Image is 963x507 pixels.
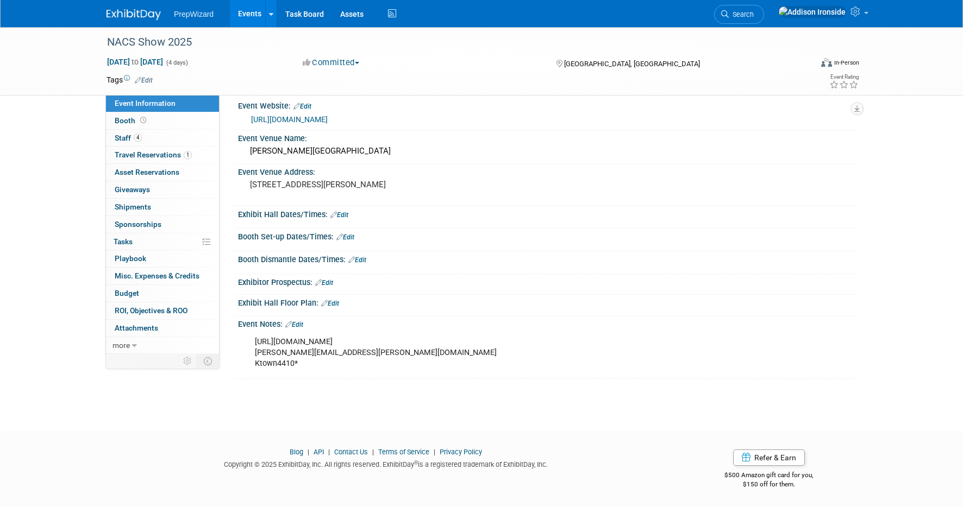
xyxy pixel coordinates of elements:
a: Sponsorships [106,216,219,233]
a: Privacy Policy [440,448,482,456]
img: ExhibitDay [107,9,161,20]
a: Edit [135,77,153,84]
span: ROI, Objectives & ROO [115,306,187,315]
span: Booth not reserved yet [138,116,148,124]
pre: [STREET_ADDRESS][PERSON_NAME] [250,180,484,189]
div: $500 Amazon gift card for you, [681,464,857,489]
span: 1 [184,151,192,159]
sup: ® [414,460,418,466]
span: Misc. Expenses & Credits [115,271,199,280]
span: Event Information [115,99,176,107]
div: Event Venue Address: [238,164,856,178]
a: Tasks [106,233,219,250]
a: Attachments [106,320,219,337]
div: Event Notes: [238,316,856,330]
a: Event Information [106,95,219,112]
div: [URL][DOMAIN_NAME] [PERSON_NAME][EMAIL_ADDRESS][PERSON_NAME][DOMAIN_NAME] Ktown4410* [247,331,737,375]
a: [URL][DOMAIN_NAME] [251,115,328,124]
div: In-Person [834,59,859,67]
div: NACS Show 2025 [103,33,795,52]
span: (4 days) [165,59,188,66]
div: $150 off for them. [681,480,857,489]
div: Exhibitor Prospectus: [238,274,856,288]
span: Booth [115,116,148,125]
a: more [106,337,219,354]
span: | [305,448,312,456]
a: Budget [106,285,219,302]
div: Exhibit Hall Dates/Times: [238,206,856,220]
a: Shipments [106,199,219,216]
a: Edit [315,279,333,287]
span: more [112,341,130,350]
a: Travel Reservations1 [106,147,219,163]
div: Copyright © 2025 ExhibitDay, Inc. All rights reserved. ExhibitDay is a registered trademark of Ex... [107,457,665,470]
a: Playbook [106,250,219,267]
td: Toggle Event Tabs [197,354,220,368]
a: Edit [293,103,311,110]
td: Personalize Event Tab Strip [178,354,197,368]
div: Event Website: [238,98,856,112]
a: Refer & Earn [733,449,805,466]
a: Booth [106,112,219,129]
span: Budget [115,289,139,297]
span: to [130,58,140,66]
a: ROI, Objectives & ROO [106,302,219,319]
span: Shipments [115,202,151,211]
img: Format-Inperson.png [821,58,832,67]
a: Edit [336,233,354,241]
span: | [326,448,333,456]
span: Search [729,10,754,18]
span: Sponsorships [115,220,161,229]
a: Edit [285,321,303,328]
a: Staff4 [106,130,219,147]
span: Giveaways [115,185,150,194]
span: PrepWizard [174,10,214,18]
span: Asset Reservations [115,168,179,176]
a: API [314,448,324,456]
a: Edit [348,256,366,264]
a: Giveaways [106,181,219,198]
a: Terms of Service [378,448,429,456]
span: Attachments [115,324,158,332]
a: Asset Reservations [106,164,219,181]
a: Misc. Expenses & Credits [106,268,219,284]
span: [GEOGRAPHIC_DATA], [GEOGRAPHIC_DATA] [564,60,700,68]
a: Search [714,5,764,24]
span: Tasks [114,237,133,246]
img: Addison Ironside [778,6,846,18]
span: | [431,448,438,456]
span: Staff [115,134,142,142]
a: Edit [330,211,348,219]
a: Contact Us [334,448,368,456]
div: Event Rating [829,74,859,80]
button: Committed [299,57,364,68]
td: Tags [107,74,153,85]
div: Exhibit Hall Floor Plan: [238,295,856,309]
span: Travel Reservations [115,150,192,159]
span: Playbook [115,254,146,263]
a: Blog [290,448,303,456]
span: [DATE] [DATE] [107,57,164,67]
div: Booth Dismantle Dates/Times: [238,251,856,265]
div: [PERSON_NAME][GEOGRAPHIC_DATA] [246,143,848,160]
span: | [370,448,377,456]
div: Event Format [747,56,859,73]
div: Event Venue Name: [238,130,856,144]
span: 4 [134,134,142,142]
a: Edit [321,300,339,307]
div: Booth Set-up Dates/Times: [238,229,856,243]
